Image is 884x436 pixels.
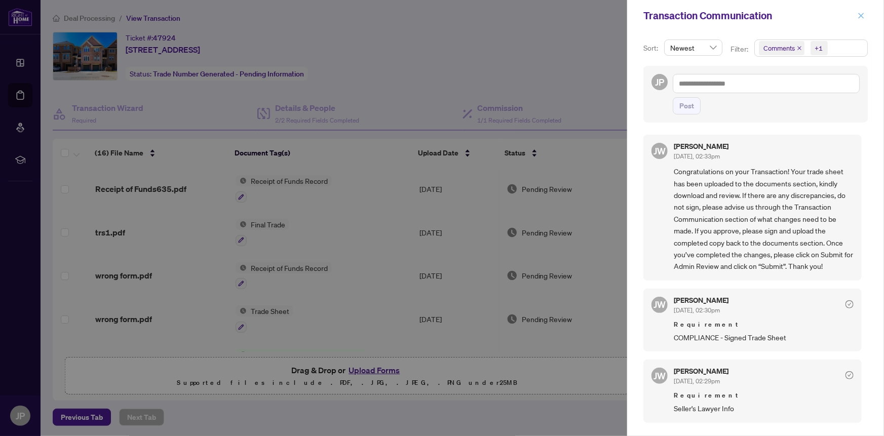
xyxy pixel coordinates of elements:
span: Comments [759,41,804,55]
p: Sort: [643,43,660,54]
span: Requirement [674,320,854,330]
span: check-circle [845,371,854,379]
span: Congratulations on your Transaction! Your trade sheet has been uploaded to the documents section,... [674,166,854,272]
h5: [PERSON_NAME] [674,368,728,375]
h5: [PERSON_NAME] [674,297,728,304]
button: Post [673,97,701,114]
span: JW [654,297,666,311]
span: [DATE], 02:30pm [674,306,720,314]
span: Newest [670,40,716,55]
span: JP [655,75,664,89]
span: check-circle [845,300,854,308]
div: Transaction Communication [643,8,855,23]
span: COMPLIANCE - Signed Trade Sheet [674,332,854,343]
span: [DATE], 02:29pm [674,377,720,385]
span: [DATE], 02:33pm [674,152,720,160]
h5: [PERSON_NAME] [674,143,728,150]
span: close [858,12,865,19]
p: Filter: [731,44,750,55]
span: Requirement [674,390,854,401]
span: JW [654,369,666,383]
div: +1 [815,43,823,53]
span: Seller's Lawyer Info [674,403,854,414]
span: JW [654,144,666,158]
span: Comments [763,43,795,53]
span: close [797,46,802,51]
